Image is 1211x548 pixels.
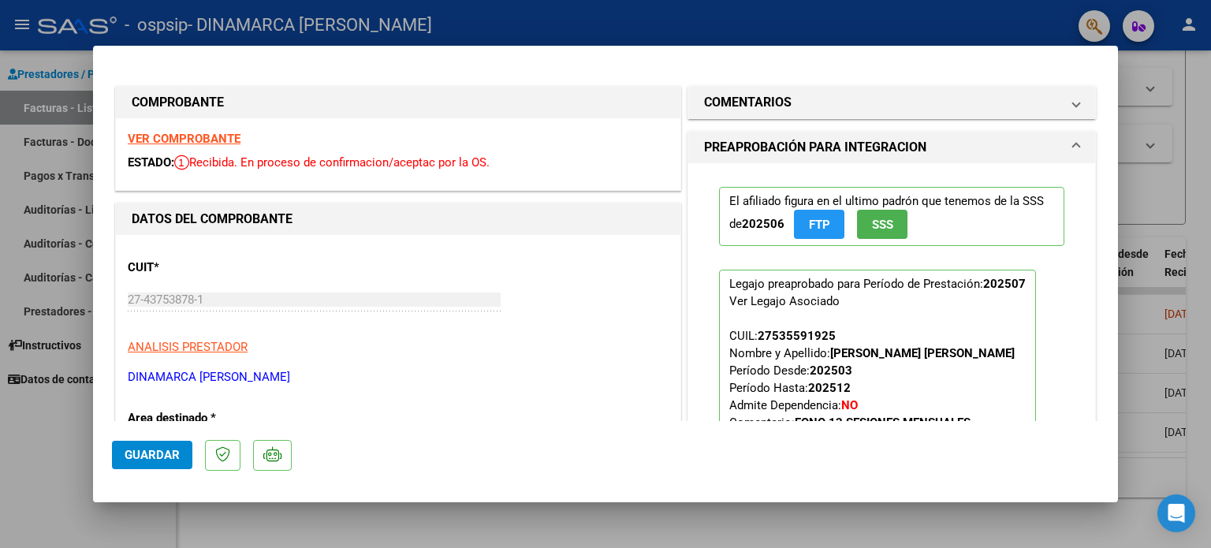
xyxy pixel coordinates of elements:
h1: COMENTARIOS [704,93,792,112]
strong: 202512 [808,381,851,395]
span: Comentario: [729,416,971,430]
span: ANALISIS PRESTADOR [128,340,248,354]
span: Guardar [125,448,180,462]
span: CUIL: Nombre y Apellido: Período Desde: Período Hasta: Admite Dependencia: [729,329,1015,430]
div: Open Intercom Messenger [1157,494,1195,532]
p: Legajo preaprobado para Período de Prestación: [719,270,1036,479]
p: El afiliado figura en el ultimo padrón que tenemos de la SSS de [719,187,1064,246]
div: Ver Legajo Asociado [729,293,840,310]
mat-expansion-panel-header: COMENTARIOS [688,87,1095,118]
span: SSS [872,218,893,232]
p: Area destinado * [128,409,290,427]
strong: 202507 [983,277,1026,291]
button: SSS [857,210,907,239]
strong: 202506 [742,217,784,231]
p: CUIT [128,259,290,277]
strong: DATOS DEL COMPROBANTE [132,211,293,226]
a: VER COMPROBANTE [128,132,240,146]
button: Guardar [112,441,192,469]
mat-expansion-panel-header: PREAPROBACIÓN PARA INTEGRACION [688,132,1095,163]
span: FTP [809,218,830,232]
button: FTP [794,210,844,239]
span: Recibida. En proceso de confirmacion/aceptac por la OS. [174,155,490,170]
strong: [PERSON_NAME] [PERSON_NAME] [830,346,1015,360]
div: 27535591925 [758,327,836,345]
strong: COMPROBANTE [132,95,224,110]
strong: 202503 [810,363,852,378]
strong: FONO 12 SESIONES MENSUALES [795,416,971,430]
strong: NO [841,398,858,412]
span: ESTADO: [128,155,174,170]
h1: PREAPROBACIÓN PARA INTEGRACION [704,138,926,157]
div: PREAPROBACIÓN PARA INTEGRACION [688,163,1095,516]
p: DINAMARCA [PERSON_NAME] [128,368,669,386]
